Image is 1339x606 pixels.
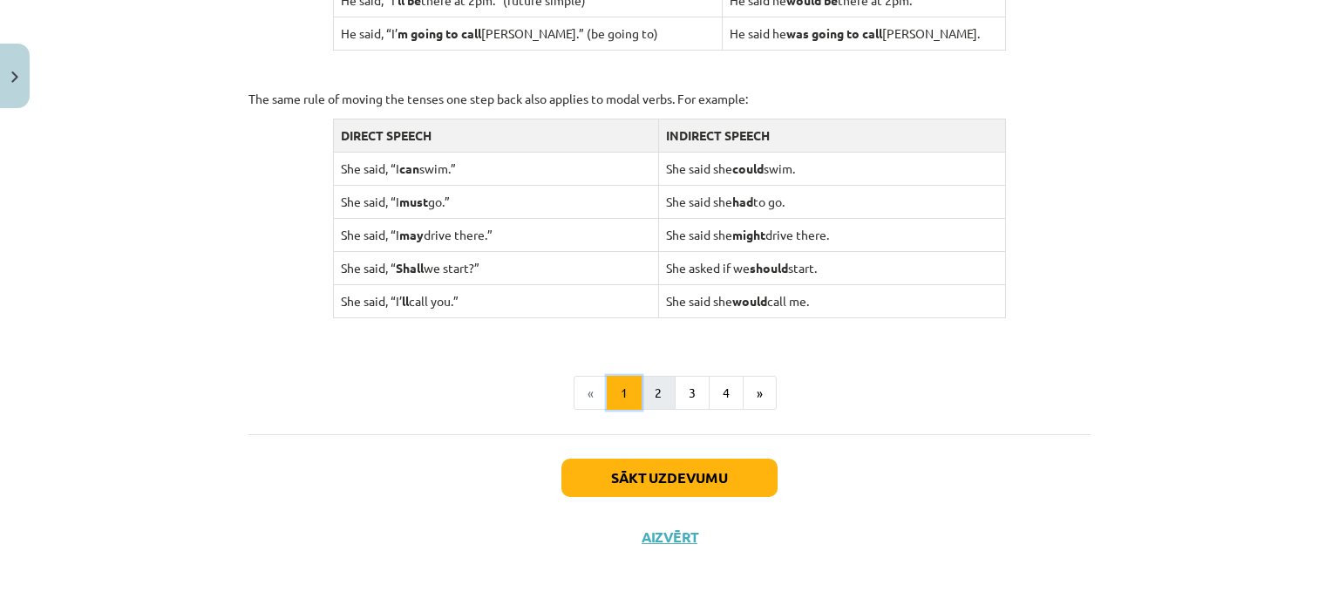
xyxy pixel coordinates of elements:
[399,160,419,176] strong: can
[658,119,1006,152] td: INDIRECT SPEECH
[658,185,1006,218] td: She said she to go.
[396,260,424,276] strong: Shall
[732,293,767,309] strong: would
[607,376,642,411] button: 1
[658,251,1006,284] td: She asked if we start.
[333,251,658,284] td: She said, “ we start?”
[658,218,1006,251] td: She said she drive there.
[333,284,658,317] td: She said, “I’ call you.”
[561,459,778,497] button: Sākt uzdevumu
[743,376,777,411] button: »
[333,185,658,218] td: She said, “I go.”
[402,293,409,309] strong: ll
[333,17,722,50] td: He said, “I’ [PERSON_NAME].” (be going to)
[732,227,765,242] strong: might
[722,17,1006,50] td: He said he [PERSON_NAME].
[786,25,882,41] strong: was going to call
[658,152,1006,185] td: She said she swim.
[641,376,676,411] button: 2
[750,260,788,276] strong: should
[398,25,481,41] strong: m going to call
[399,194,428,209] strong: must
[732,194,753,209] strong: had
[732,160,764,176] strong: could
[333,152,658,185] td: She said, “I swim.”
[636,528,703,546] button: Aizvērt
[11,71,18,83] img: icon-close-lesson-0947bae3869378f0d4975bcd49f059093ad1ed9edebbc8119c70593378902aed.svg
[675,376,710,411] button: 3
[248,376,1091,411] nav: Page navigation example
[248,90,1091,108] p: The same rule of moving the tenses one step back also applies to modal verbs. For example:
[333,119,658,152] td: DIRECT SPEECH
[399,227,424,242] strong: may
[658,284,1006,317] td: She said she call me.
[333,218,658,251] td: She said, “I drive there.”
[709,376,744,411] button: 4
